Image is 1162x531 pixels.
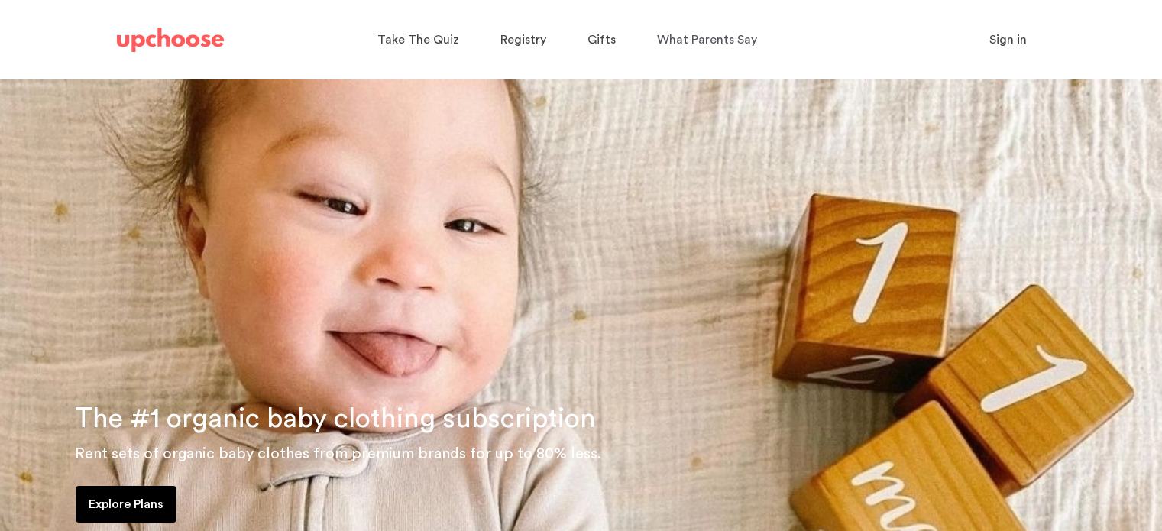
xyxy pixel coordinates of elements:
span: The #1 organic baby clothing subscription [75,405,596,432]
span: What Parents Say [657,34,757,46]
a: UpChoose [117,24,224,56]
a: Take The Quiz [377,25,464,55]
a: Explore Plans [76,486,176,523]
a: Gifts [587,25,620,55]
p: Rent sets of organic baby clothes from premium brands for up to 80% less. [75,442,1144,466]
span: Registry [500,34,546,46]
span: Sign in [989,34,1027,46]
a: Registry [500,25,551,55]
p: Explore Plans [89,495,163,513]
img: UpChoose [117,28,224,52]
span: Gifts [587,34,616,46]
a: What Parents Say [657,25,762,55]
button: Sign in [970,24,1046,55]
span: Take The Quiz [377,34,459,46]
